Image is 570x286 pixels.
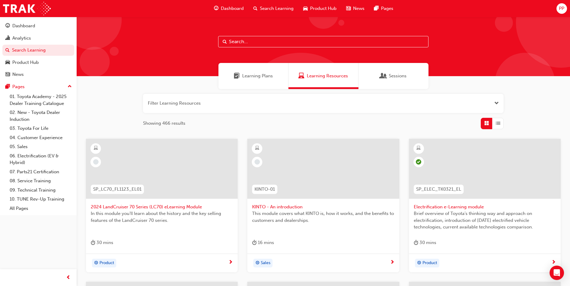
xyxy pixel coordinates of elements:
[252,204,394,210] span: KINTO - An introduction
[5,60,10,65] span: car-icon
[550,266,564,280] div: Open Intercom Messenger
[414,210,556,231] span: Brief overview of Toyota’s thinking way and approach on electrification, introduction of [DATE] e...
[94,144,98,152] span: learningResourceType_ELEARNING-icon
[307,73,348,79] span: Learning Resources
[390,260,395,265] span: next-icon
[252,239,274,246] div: 16 mins
[12,71,24,78] div: News
[414,239,418,246] span: duration-icon
[7,204,74,213] a: All Pages
[559,5,564,12] span: PP
[66,274,71,282] span: prev-icon
[228,260,233,265] span: next-icon
[5,23,10,29] span: guage-icon
[5,48,10,53] span: search-icon
[86,139,238,273] a: SP_LC70_FL1123_EL012024 LandCruiser 70 Series (LC70) eLearning ModuleIn this module you'll learn ...
[91,239,113,246] div: 30 mins
[496,120,500,127] span: List
[353,5,364,12] span: News
[255,144,259,152] span: learningResourceType_ELEARNING-icon
[252,239,257,246] span: duration-icon
[494,100,499,107] button: Open the filter
[93,159,99,165] span: learningRecordVerb_NONE-icon
[414,204,556,210] span: Electrification e-Learning module
[93,186,142,193] span: SP_LC70_FL1123_EL01
[261,260,270,267] span: Sales
[12,83,25,90] div: Pages
[3,2,51,15] img: Trak
[255,159,260,165] span: learningRecordVerb_NONE-icon
[2,81,74,92] button: Pages
[298,73,304,79] span: Learning Resources
[2,69,74,80] a: News
[255,259,260,267] span: target-icon
[310,5,337,12] span: Product Hub
[94,259,98,267] span: target-icon
[91,210,233,224] span: In this module you'll learn about the history and the key selling features of the LandCruiser 70 ...
[2,33,74,44] a: Analytics
[298,2,341,15] a: car-iconProduct Hub
[7,167,74,177] a: 07. Parts21 Certification
[214,5,218,12] span: guage-icon
[417,259,421,267] span: target-icon
[221,5,244,12] span: Dashboard
[409,139,561,273] a: SP_ELEC_TK0321_ELElectrification e-Learning moduleBrief overview of Toyota’s thinking way and app...
[7,151,74,167] a: 06. Electrification (EV & Hybrid)
[255,186,275,193] span: KINTO-01
[369,2,398,15] a: pages-iconPages
[218,63,288,89] a: Learning PlansLearning Plans
[389,73,407,79] span: Sessions
[143,120,185,127] span: Showing 466 results
[381,5,393,12] span: Pages
[346,5,351,12] span: news-icon
[2,57,74,68] a: Product Hub
[7,186,74,195] a: 09. Technical Training
[68,83,72,91] span: up-icon
[247,139,399,273] a: KINTO-01KINTO - An introductionThis module covers what KINTO is, how it works, and the benefits t...
[12,59,39,66] div: Product Hub
[422,260,437,267] span: Product
[12,22,35,29] div: Dashboard
[288,63,358,89] a: Learning ResourcesLearning Resources
[5,72,10,77] span: news-icon
[2,19,74,81] button: DashboardAnalyticsSearch LearningProduct HubNews
[242,73,273,79] span: Learning Plans
[484,120,489,127] span: Grid
[253,5,258,12] span: search-icon
[260,5,294,12] span: Search Learning
[99,260,114,267] span: Product
[91,204,233,210] span: 2024 LandCruiser 70 Series (LC70) eLearning Module
[252,210,394,224] span: This module covers what KINTO is, how it works, and the benefits to customers and dealerships.
[91,239,95,246] span: duration-icon
[7,142,74,151] a: 05. Sales
[7,108,74,124] a: 02. New - Toyota Dealer Induction
[2,45,74,56] a: Search Learning
[416,186,461,193] span: SP_ELEC_TK0321_EL
[248,2,298,15] a: search-iconSearch Learning
[551,260,556,265] span: next-icon
[7,195,74,204] a: 10. TUNE Rev-Up Training
[7,92,74,108] a: 01. Toyota Academy - 2025 Dealer Training Catalogue
[7,133,74,142] a: 04. Customer Experience
[374,5,379,12] span: pages-icon
[234,73,240,79] span: Learning Plans
[12,35,31,42] div: Analytics
[223,38,227,45] span: Search
[7,176,74,186] a: 08. Service Training
[556,3,567,14] button: PP
[2,20,74,31] a: Dashboard
[218,36,428,47] input: Search...
[5,36,10,41] span: chart-icon
[416,144,421,152] span: learningResourceType_ELEARNING-icon
[5,84,10,90] span: pages-icon
[209,2,248,15] a: guage-iconDashboard
[303,5,308,12] span: car-icon
[414,239,436,246] div: 30 mins
[341,2,369,15] a: news-iconNews
[7,124,74,133] a: 03. Toyota For Life
[416,159,421,165] span: learningRecordVerb_COMPLETE-icon
[380,73,386,79] span: Sessions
